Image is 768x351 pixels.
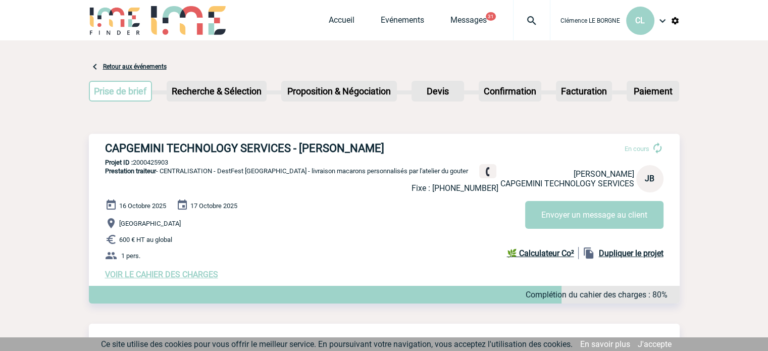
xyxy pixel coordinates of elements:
[628,82,678,101] p: Paiement
[583,247,595,259] img: file_copy-black-24dp.png
[507,248,574,258] b: 🌿 Calculateur Co²
[89,6,141,35] img: IME-Finder
[574,169,634,179] span: [PERSON_NAME]
[89,159,680,166] p: 2000425903
[282,82,396,101] p: Proposition & Négociation
[635,16,645,25] span: CL
[121,252,140,260] span: 1 pers.
[450,15,487,29] a: Messages
[486,12,496,21] button: 31
[105,270,218,279] a: VOIR LE CAHIER DES CHARGES
[599,248,663,258] b: Dupliquer le projet
[90,82,151,101] p: Prise de brief
[105,159,133,166] b: Projet ID :
[483,167,492,176] img: fixe.png
[645,174,654,183] span: JB
[560,17,620,24] span: Clémence LE BORGNE
[168,82,266,101] p: Recherche & Sélection
[119,202,166,210] span: 16 Octobre 2025
[507,247,579,259] a: 🌿 Calculateur Co²
[580,339,630,349] a: En savoir plus
[381,15,424,29] a: Evénements
[101,339,573,349] span: Ce site utilise des cookies pour vous offrir le meilleur service. En poursuivant votre navigation...
[413,82,463,101] p: Devis
[557,82,611,101] p: Facturation
[638,339,672,349] a: J'accepte
[105,142,408,155] h3: CAPGEMINI TECHNOLOGY SERVICES - [PERSON_NAME]
[329,15,354,29] a: Accueil
[190,202,237,210] span: 17 Octobre 2025
[480,82,540,101] p: Confirmation
[412,183,498,193] p: Fixe : [PHONE_NUMBER]
[103,63,167,70] a: Retour aux événements
[105,167,156,175] span: Prestation traiteur
[119,220,181,227] span: [GEOGRAPHIC_DATA]
[525,201,663,229] button: Envoyer un message au client
[105,167,468,175] span: - CENTRALISATION - DestFest [GEOGRAPHIC_DATA] - livraison macarons personnalisés par l'atelier du...
[625,145,649,153] span: En cours
[500,179,634,188] span: CAPGEMINI TECHNOLOGY SERVICES
[119,236,172,243] span: 600 € HT au global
